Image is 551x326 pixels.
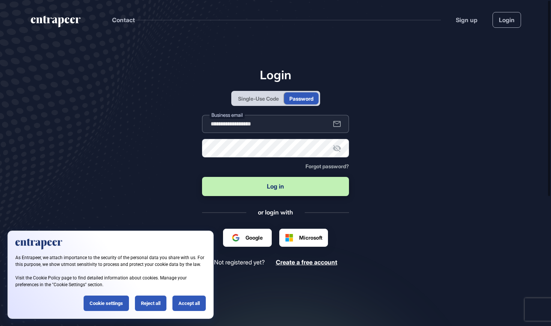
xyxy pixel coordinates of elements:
[258,208,293,216] div: or login with
[214,259,265,266] span: Not registered yet?
[30,16,81,30] a: entrapeer-logo
[202,68,349,82] h1: Login
[493,12,521,28] a: Login
[299,234,322,241] span: Microsoft
[276,259,337,266] a: Create a free account
[210,111,245,119] label: Business email
[456,15,478,24] a: Sign up
[238,95,279,103] div: Single-Use Code
[112,15,135,25] button: Contact
[289,95,313,103] div: Password
[202,177,349,196] button: Log in
[305,163,349,169] a: Forgot password?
